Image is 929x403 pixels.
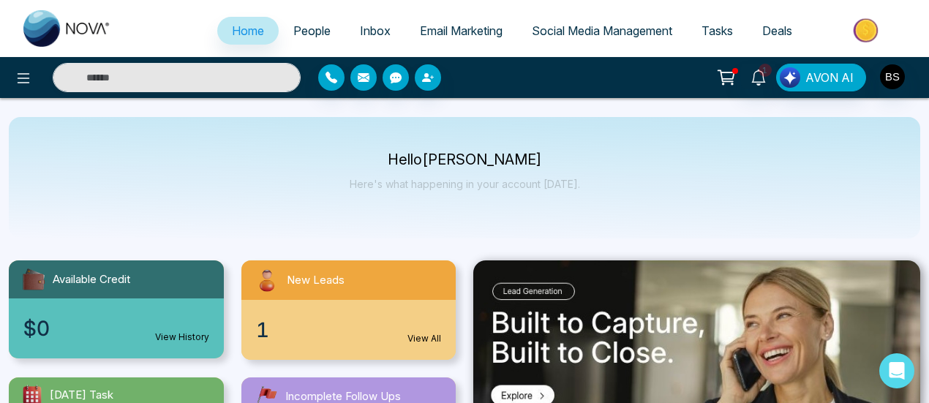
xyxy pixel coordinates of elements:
img: Market-place.gif [814,14,920,47]
img: User Avatar [880,64,905,89]
span: Social Media Management [532,23,672,38]
span: 1 [759,64,772,77]
a: 1 [741,64,776,89]
span: $0 [23,313,50,344]
span: AVON AI [805,69,854,86]
img: newLeads.svg [253,266,281,294]
button: AVON AI [776,64,866,91]
span: Tasks [702,23,733,38]
a: Inbox [345,17,405,45]
span: Email Marketing [420,23,503,38]
span: People [293,23,331,38]
span: 1 [256,315,269,345]
span: Deals [762,23,792,38]
a: View History [155,331,209,344]
a: Home [217,17,279,45]
a: Deals [748,17,807,45]
span: Inbox [360,23,391,38]
span: Home [232,23,264,38]
a: Email Marketing [405,17,517,45]
span: Available Credit [53,271,130,288]
img: Lead Flow [780,67,800,88]
img: availableCredit.svg [20,266,47,293]
a: Tasks [687,17,748,45]
a: New Leads1View All [233,260,465,360]
img: Nova CRM Logo [23,10,111,47]
span: New Leads [287,272,345,289]
a: View All [407,332,441,345]
div: Open Intercom Messenger [879,353,914,388]
a: People [279,17,345,45]
p: Here's what happening in your account [DATE]. [350,178,580,190]
a: Social Media Management [517,17,687,45]
p: Hello [PERSON_NAME] [350,154,580,166]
